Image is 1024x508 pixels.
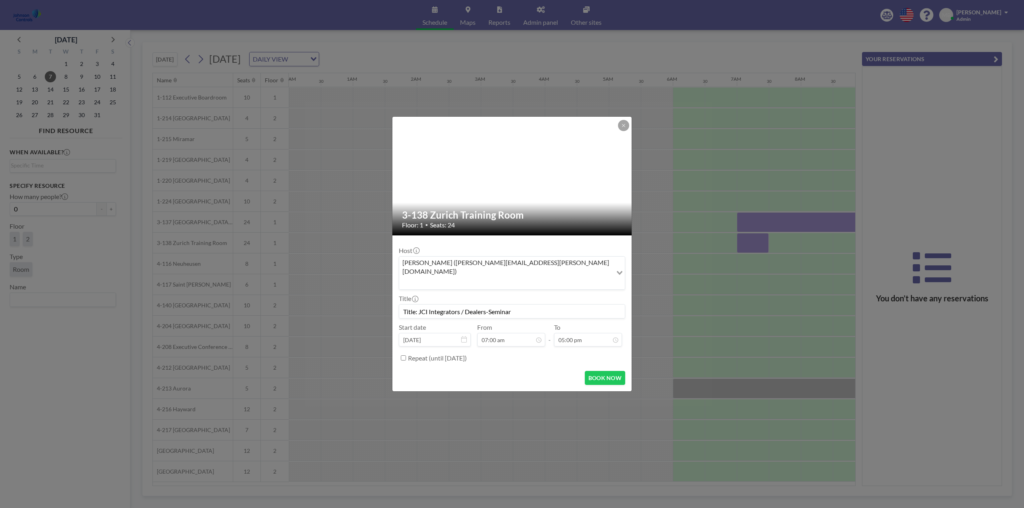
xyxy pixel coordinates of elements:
h2: 3-138 Zurich Training Room [402,209,623,221]
label: To [554,323,560,331]
div: Search for option [399,257,625,290]
span: - [548,326,551,344]
label: Repeat (until [DATE]) [408,354,467,362]
label: Title [399,295,418,303]
span: • [425,222,428,228]
label: Host [399,247,419,255]
input: Mark 's reservation [399,305,625,318]
label: From [477,323,492,331]
label: Start date [399,323,426,331]
input: Search for option [400,277,612,288]
button: BOOK NOW [585,371,625,385]
span: Floor: 1 [402,221,423,229]
span: [PERSON_NAME] ([PERSON_NAME][EMAIL_ADDRESS][PERSON_NAME][DOMAIN_NAME]) [401,258,611,276]
span: Seats: 24 [430,221,455,229]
